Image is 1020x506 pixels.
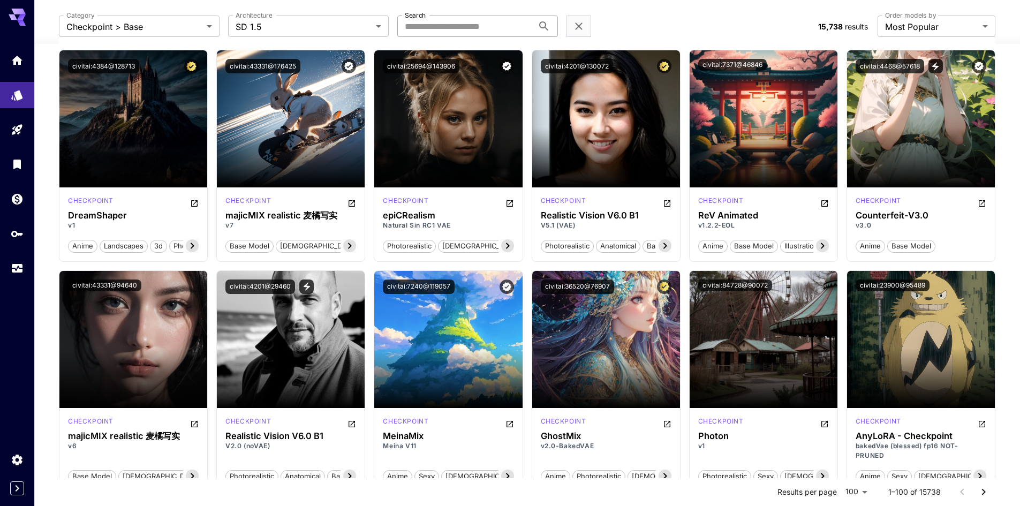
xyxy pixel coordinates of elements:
button: photorealistic [572,469,625,483]
button: photorealistic [698,469,751,483]
button: View trigger words [928,59,943,73]
span: photorealistic [699,471,751,482]
p: checkpoint [68,417,114,426]
button: anime [698,239,728,253]
span: photorealistic [541,241,593,252]
span: results [845,22,868,31]
p: checkpoint [68,196,114,206]
h3: Photon [698,431,829,441]
span: Most Popular [885,20,978,33]
button: Certified Model – Vetted for best performance and includes a commercial license. [184,59,199,73]
div: SD 1.5 [68,417,114,429]
h3: GhostMix [541,431,671,441]
button: anime [541,469,570,483]
div: MeinaMix [383,431,513,441]
div: Models [11,87,24,100]
div: DreamShaper [68,210,199,221]
div: SD 1.5 [698,417,744,429]
button: civitai:7371@46846 [698,59,767,71]
span: anime [69,241,97,252]
button: [DEMOGRAPHIC_DATA] [914,469,1000,483]
div: AnyLoRA - Checkpoint [856,431,986,441]
div: API Keys [11,227,24,240]
p: v3.0 [856,221,986,230]
span: anime [541,471,570,482]
button: anatomical [281,469,325,483]
p: Natural Sin RC1 VAE [383,221,513,230]
button: [DEMOGRAPHIC_DATA] [441,469,527,483]
p: bakedVae (blessed) fp16 NOT-PRUNED [856,441,986,460]
button: [DEMOGRAPHIC_DATA] [628,469,714,483]
p: Results per page [777,487,837,497]
p: checkpoint [698,196,744,206]
div: SD 1.5 [698,196,744,209]
div: SD 1.5 [68,196,114,209]
span: anatomical [596,241,640,252]
p: 1–100 of 15738 [888,487,941,497]
h3: majicMIX realistic 麦橘写实 [68,431,199,441]
div: Playground [11,123,24,137]
button: Open in CivitAI [505,417,514,429]
button: anime [68,239,97,253]
div: SD 1.5 [856,417,901,429]
span: [DEMOGRAPHIC_DATA] [439,241,524,252]
h3: Realistic Vision V6.0 B1 [225,431,356,441]
button: Open in CivitAI [347,417,356,429]
button: base model [225,239,274,253]
button: base model [643,239,691,253]
div: Wallet [11,192,24,206]
span: photorealistic [573,471,625,482]
button: civitai:43331@176425 [225,59,300,73]
button: Open in CivitAI [820,196,829,209]
button: Open in CivitAI [347,196,356,209]
p: checkpoint [541,196,586,206]
button: sexy [887,469,912,483]
h3: Realistic Vision V6.0 B1 [541,210,671,221]
div: SD 1.5 [541,196,586,209]
span: anime [856,471,885,482]
button: illustration [780,239,822,253]
button: anatomical [596,239,640,253]
label: Search [405,11,426,20]
button: [DEMOGRAPHIC_DATA] [780,469,866,483]
button: 3d [150,239,167,253]
button: Go to next page [973,481,994,503]
h3: majicMIX realistic 麦橘写实 [225,210,356,221]
button: Open in CivitAI [505,196,514,209]
h3: Counterfeit-V3.0 [856,210,986,221]
div: Home [11,54,24,67]
div: Settings [11,453,24,466]
button: anime [856,469,885,483]
p: checkpoint [856,417,901,426]
span: [DEMOGRAPHIC_DATA] [781,471,866,482]
h3: ReV Animated [698,210,829,221]
div: SD 1.5 [541,417,586,429]
div: Usage [11,262,24,275]
p: v1 [68,221,199,230]
button: Verified working [342,59,356,73]
span: sexy [888,471,911,482]
span: anime [699,241,727,252]
button: civitai:25694@143906 [383,59,459,73]
button: Open in CivitAI [820,417,829,429]
button: civitai:23900@95489 [856,280,930,291]
button: Certified Model – Vetted for best performance and includes a commercial license. [657,280,671,294]
button: landscapes [100,239,148,253]
span: [DEMOGRAPHIC_DATA] [442,471,527,482]
label: Architecture [236,11,272,20]
button: Open in CivitAI [978,417,986,429]
span: photorealistic [226,471,278,482]
span: photorealistic [170,241,222,252]
span: [DEMOGRAPHIC_DATA] [628,471,713,482]
button: View trigger words [299,280,314,294]
p: checkpoint [225,417,271,426]
div: Expand sidebar [10,481,24,495]
p: checkpoint [383,196,428,206]
div: epiCRealism [383,210,513,221]
span: 15,738 [818,22,843,31]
